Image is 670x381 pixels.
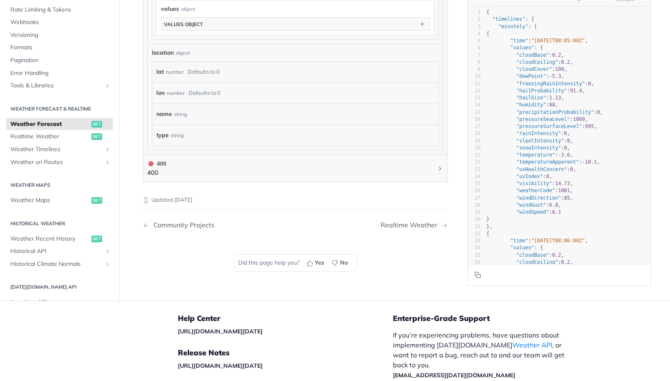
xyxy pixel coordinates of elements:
[486,102,558,108] span: : ,
[181,5,195,13] div: object
[510,245,534,251] span: "values"
[516,52,549,58] span: "cloudBase"
[561,59,570,65] span: 0.2
[486,73,564,79] span: : ,
[468,87,481,94] div: 12
[6,80,113,92] a: Tools & LibrariesShow subpages for Tools & Libraries
[486,23,537,29] span: : [
[6,118,113,130] a: Weather Forecastget
[555,181,570,186] span: 14.73
[573,116,585,122] span: 1009
[564,130,567,136] span: 0
[152,48,174,57] span: location
[597,109,600,115] span: 0
[468,130,481,137] div: 18
[486,195,573,200] span: : ,
[148,161,153,166] span: 400
[564,145,567,150] span: 0
[552,73,561,79] span: 5.3
[510,238,528,244] span: "time"
[468,66,481,73] div: 9
[516,116,570,122] span: "pressureSeaLevel"
[188,66,220,78] div: Defaults to 0
[486,80,594,86] span: : ,
[486,145,570,150] span: : ,
[104,159,111,165] button: Show subpages for Weather on Routes
[516,145,561,150] span: "snowIntensity"
[6,143,113,156] a: Weather TimelinesShow subpages for Weather Timelines
[178,313,393,323] h5: Help Center
[6,54,113,67] a: Pagination
[516,173,543,179] span: "uvIndex"
[486,216,489,222] span: }
[437,165,443,172] svg: Chevron
[516,159,579,165] span: "temperatureApparent"
[161,5,179,13] span: values
[6,181,113,189] h2: Weather Maps
[468,237,481,244] div: 33
[156,108,172,120] label: name
[486,173,552,179] span: : ,
[468,16,481,23] div: 2
[582,159,585,165] span: -
[486,230,489,236] span: {
[588,80,591,86] span: 0
[486,137,573,143] span: : ,
[6,232,113,245] a: Weather Recent Historyget
[516,259,558,265] span: "cloudCeiling"
[468,230,481,237] div: 32
[468,194,481,201] div: 27
[10,158,102,166] span: Weather on Routes
[340,258,348,267] span: No
[516,102,546,108] span: "humidity"
[6,258,113,270] a: Historical Climate NormalsShow subpages for Historical Climate Normals
[468,44,481,51] div: 6
[472,269,483,281] button: Copy to clipboard
[468,201,481,208] div: 28
[486,45,543,51] span: : {
[393,313,586,323] h5: Enterprise-Grade Support
[531,238,585,244] span: "[DATE]T08:06:00Z"
[585,159,597,165] span: 10.1
[516,109,594,115] span: "precipitationProbability"
[486,9,489,15] span: {
[486,159,600,165] span: : ,
[468,101,481,109] div: 14
[161,18,429,30] button: values object
[91,197,102,204] span: get
[531,38,585,43] span: "[DATE]T08:05:00Z"
[156,66,164,78] label: lat
[468,187,481,194] div: 26
[486,259,573,265] span: : ,
[10,82,102,90] span: Tools & Libraries
[468,58,481,65] div: 8
[516,73,546,79] span: "dewPoint"
[6,130,113,143] a: Realtime Weatherget
[486,252,564,258] span: : ,
[561,152,570,158] span: 3.6
[486,202,561,207] span: : ,
[10,247,102,256] span: Historical API
[6,219,113,227] h2: Historical Weather
[468,209,481,216] div: 29
[486,52,564,58] span: : ,
[516,166,567,172] span: "uvHealthConcern"
[516,137,564,143] span: "sleetIntensity"
[10,120,89,128] span: Weather Forecast
[468,173,481,180] div: 24
[189,87,220,99] div: Defaults to 0
[516,195,561,200] span: "windDirection"
[468,9,481,16] div: 1
[329,257,352,269] button: No
[552,52,561,58] span: 0.2
[468,80,481,87] div: 11
[516,252,549,258] span: "cloudBase"
[486,123,597,129] span: : ,
[156,87,165,99] label: lon
[178,328,263,335] a: [URL][DOMAIN_NAME][DATE]
[10,18,111,27] span: Webhooks
[6,29,113,41] a: Versioning
[468,37,481,44] div: 5
[510,45,534,51] span: "values"
[164,21,203,27] div: values object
